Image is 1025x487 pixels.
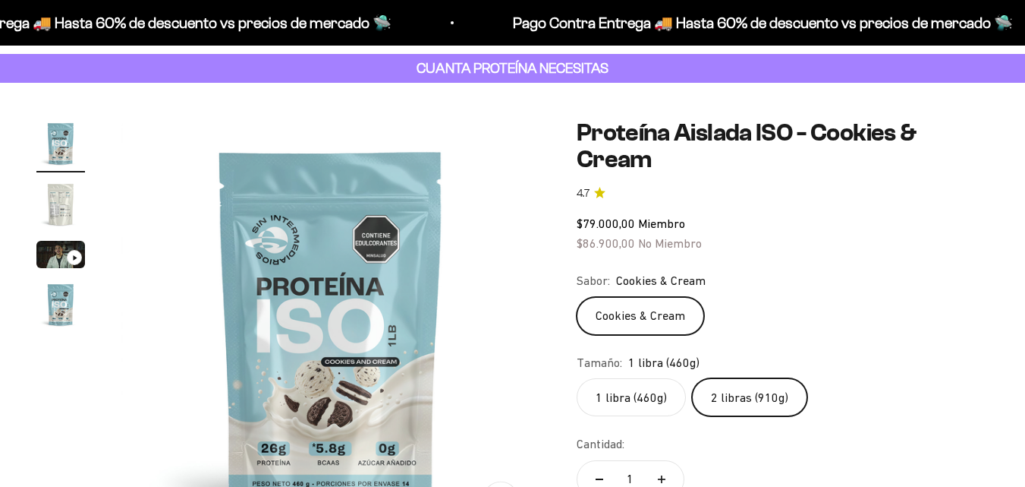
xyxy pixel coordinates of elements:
span: 1 libra (460g) [628,353,700,373]
button: Ir al artículo 3 [36,241,85,273]
a: 4.74.7 de 5.0 estrellas [577,185,989,202]
legend: Sabor: [577,271,610,291]
span: $79.000,00 [577,217,635,230]
span: Cookies & Cream [616,271,706,291]
span: Miembro [638,217,685,230]
button: Ir al artículo 1 [36,119,85,172]
span: 4.7 [577,185,590,202]
img: Proteína Aislada ISO - Cookies & Cream [36,119,85,168]
p: Pago Contra Entrega 🚚 Hasta 60% de descuento vs precios de mercado 🛸 [506,11,1006,35]
img: Proteína Aislada ISO - Cookies & Cream [36,280,85,329]
h1: Proteína Aislada ISO - Cookies & Cream [577,119,989,172]
span: No Miembro [638,236,702,250]
label: Cantidad: [577,435,624,454]
span: $86.900,00 [577,236,635,250]
button: Ir al artículo 4 [36,280,85,334]
img: Proteína Aislada ISO - Cookies & Cream [36,180,85,229]
legend: Tamaño: [577,353,622,373]
button: Ir al artículo 2 [36,180,85,233]
strong: CUANTA PROTEÍNA NECESITAS [417,60,608,76]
